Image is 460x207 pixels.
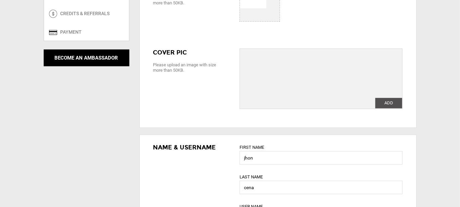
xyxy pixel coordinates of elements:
img: credit-card-icon-small.svg [49,30,57,35]
a: Payment [44,23,129,41]
input: First Name [240,151,403,165]
button: Become An Ambassador [44,49,129,66]
div: Please upload an image with size more than 50KB. [153,62,230,73]
img: money-icon.png [49,10,57,18]
label: ADD [375,98,402,108]
div: Cover PIC [153,48,230,57]
label: Last Name [240,174,263,180]
label: First Name [240,144,264,151]
div: Name & Username [153,143,230,152]
a: CREDITS & REFERRALS [44,4,129,23]
input: Last Name [240,181,403,194]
